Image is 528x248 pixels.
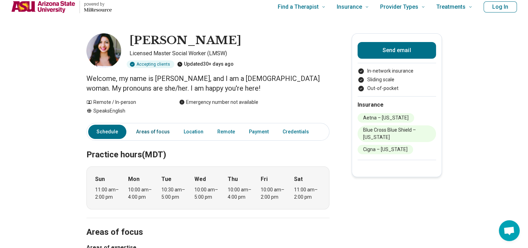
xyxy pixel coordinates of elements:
span: Treatments [436,2,466,12]
a: Schedule [88,125,126,139]
p: powered by [84,1,112,7]
li: Aetna – [US_STATE] [358,113,414,123]
strong: Tue [161,175,171,183]
div: Remote / In-person [86,99,165,106]
div: Open chat [499,220,520,241]
li: Sliding scale [358,76,436,83]
div: 10:30 am – 5:00 pm [161,186,188,201]
div: Emergency number not available [179,99,258,106]
a: Areas of focus [132,125,174,139]
a: Payment [245,125,273,139]
li: In-network insurance [358,67,436,75]
strong: Thu [228,175,238,183]
a: Location [179,125,208,139]
a: Remote [213,125,239,139]
strong: Wed [194,175,206,183]
div: 11:00 am – 2:00 pm [294,186,321,201]
strong: Mon [128,175,140,183]
img: Astrid Pizarro-Talamantes, Licensed Master Social Worker (LMSW) [86,33,121,68]
strong: Fri [261,175,268,183]
p: Licensed Master Social Worker (LMSW) [129,49,329,58]
ul: Payment options [358,67,436,92]
h2: Practice hours (MDT) [86,132,329,161]
h2: Areas of focus [86,210,329,238]
h1: [PERSON_NAME] [129,33,241,48]
div: Updated 30+ days ago [177,60,234,68]
strong: Sun [95,175,105,183]
span: Find a Therapist [278,2,319,12]
div: Accepting clients [127,60,174,68]
div: When does the program meet? [86,166,329,209]
p: Welcome, my name is [PERSON_NAME], and I am a [DEMOGRAPHIC_DATA] woman. My pronouns are she/her. ... [86,74,329,93]
div: 11:00 am – 2:00 pm [95,186,122,201]
h2: Insurance [358,101,436,109]
span: Provider Types [380,2,418,12]
div: 10:00 am – 4:00 pm [128,186,155,201]
button: Send email [358,42,436,59]
li: Cigna – [US_STATE] [358,145,413,154]
div: 10:00 am – 5:00 pm [194,186,221,201]
div: Speaks English [86,107,165,115]
li: Out-of-pocket [358,85,436,92]
li: Blue Cross Blue Shield – [US_STATE] [358,125,436,142]
strong: Sat [294,175,303,183]
button: Log In [484,1,517,13]
a: Credentials [278,125,317,139]
div: 10:00 am – 2:00 pm [261,186,287,201]
div: 10:00 am – 4:00 pm [228,186,254,201]
span: Insurance [337,2,362,12]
